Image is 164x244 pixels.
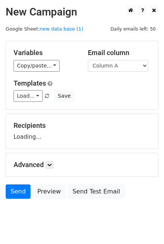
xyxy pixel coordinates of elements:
[6,26,83,32] small: Google Sheet:
[14,121,150,130] h5: Recipients
[14,49,77,57] h5: Variables
[88,49,151,57] h5: Email column
[67,184,125,199] a: Send Test Email
[108,25,158,33] span: Daily emails left: 50
[108,26,158,32] a: Daily emails left: 50
[14,60,60,72] a: Copy/paste...
[14,161,150,169] h5: Advanced
[32,184,66,199] a: Preview
[54,90,74,102] button: Save
[14,79,46,87] a: Templates
[40,26,83,32] a: new data base (1)
[14,121,150,141] div: Loading...
[6,184,31,199] a: Send
[6,6,158,18] h2: New Campaign
[14,90,43,102] a: Load...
